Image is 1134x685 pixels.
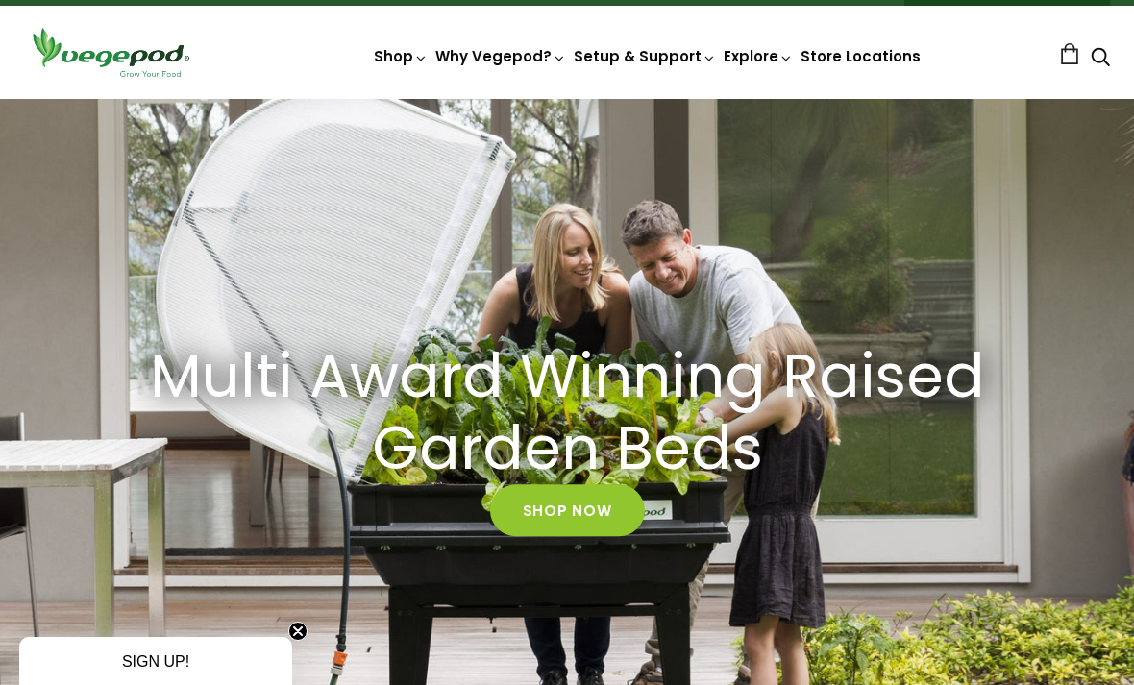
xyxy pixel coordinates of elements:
[110,341,1025,485] a: Multi Award Winning Raised Garden Beds
[24,25,197,80] img: Vegepod
[19,637,292,685] div: SIGN UP!Close teaser
[801,46,921,66] a: Store Locations
[1091,49,1110,69] a: Search
[374,46,428,66] a: Shop
[288,622,308,641] button: Close teaser
[574,46,716,66] a: Setup & Support
[724,46,793,66] a: Explore
[135,341,999,485] h2: Multi Award Winning Raised Garden Beds
[435,46,566,66] a: Why Vegepod?
[122,653,189,670] span: SIGN UP!
[490,485,645,537] a: Shop Now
